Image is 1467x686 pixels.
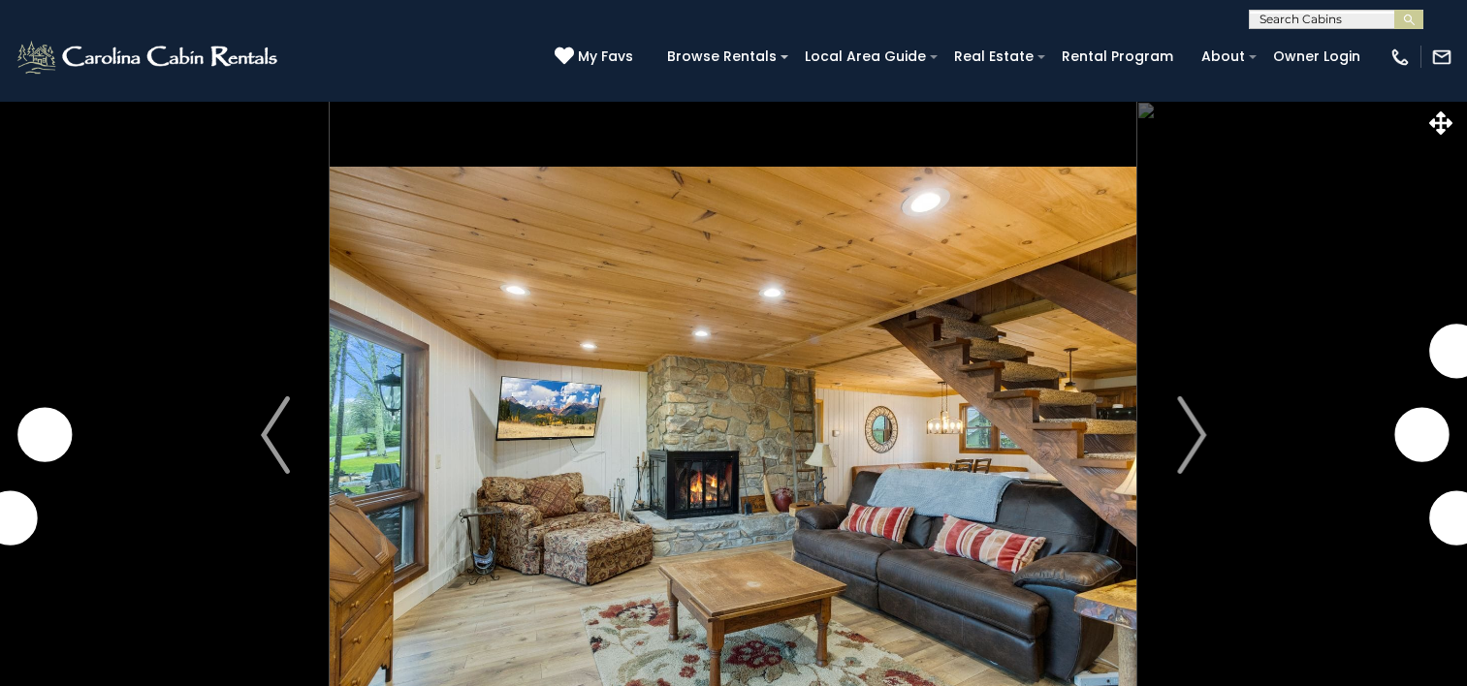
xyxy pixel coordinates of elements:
img: arrow [1177,396,1206,474]
img: mail-regular-white.png [1431,47,1452,68]
a: My Favs [555,47,638,68]
img: White-1-2.png [15,38,283,77]
img: phone-regular-white.png [1389,47,1411,68]
img: arrow [261,396,290,474]
a: Rental Program [1052,42,1183,72]
a: Real Estate [944,42,1043,72]
span: My Favs [578,47,633,67]
a: Owner Login [1263,42,1370,72]
a: About [1192,42,1255,72]
a: Browse Rentals [657,42,786,72]
a: Local Area Guide [795,42,936,72]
